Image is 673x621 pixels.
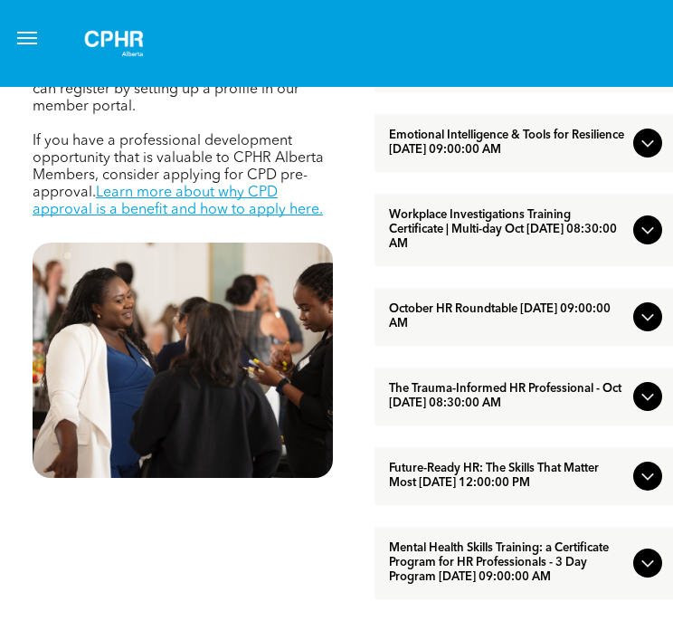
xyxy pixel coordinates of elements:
span: Emotional Intelligence & Tools for Resilience [DATE] 09:00:00 AM [389,129,626,158]
span: Future-Ready HR: The Skills That Matter Most [DATE] 12:00:00 PM [389,462,626,491]
span: October HR Roundtable [DATE] 09:00:00 AM [389,302,626,331]
span: Mental Health Skills Training: a Certificate Program for HR Professionals - 3 Day Program [DATE] ... [389,541,626,585]
span: The Trauma-Informed HR Professional - Oct [DATE] 08:30:00 AM [389,382,626,411]
span: Workplace Investigations Training Certificate | Multi-day Oct [DATE] 08:30:00 AM [389,208,626,252]
button: menu [9,20,45,56]
a: Learn more about why CPD approval is a benefit and how to apply here. [33,186,323,217]
span: If you have a professional development opportunity that is valuable to CPHR Alberta Members, cons... [33,134,324,200]
img: A white background with a few lines on it [69,14,159,72]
